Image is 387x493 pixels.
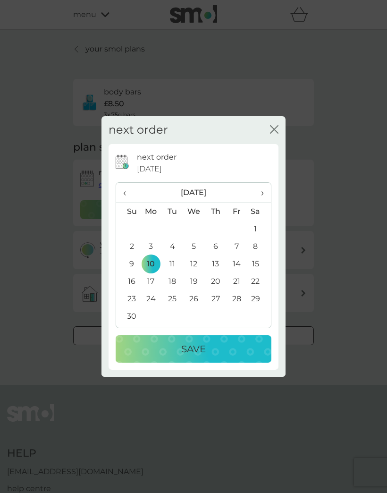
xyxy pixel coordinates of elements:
[247,203,271,221] th: Sa
[162,238,183,255] td: 4
[226,273,247,290] td: 21
[247,273,271,290] td: 22
[183,290,205,308] td: 26
[183,203,205,221] th: We
[116,238,140,255] td: 2
[116,308,140,325] td: 30
[162,273,183,290] td: 18
[247,290,271,308] td: 29
[123,183,133,203] span: ‹
[254,183,264,203] span: ›
[205,290,226,308] td: 27
[140,203,162,221] th: Mo
[247,255,271,273] td: 15
[116,273,140,290] td: 16
[183,238,205,255] td: 5
[137,151,177,163] p: next order
[226,255,247,273] td: 14
[116,203,140,221] th: Su
[140,273,162,290] td: 17
[247,221,271,238] td: 1
[181,341,206,357] p: Save
[116,335,271,363] button: Save
[205,255,226,273] td: 13
[226,238,247,255] td: 7
[162,203,183,221] th: Tu
[162,290,183,308] td: 25
[205,203,226,221] th: Th
[116,255,140,273] td: 9
[270,125,278,135] button: close
[162,255,183,273] td: 11
[183,273,205,290] td: 19
[205,273,226,290] td: 20
[226,290,247,308] td: 28
[140,290,162,308] td: 24
[247,238,271,255] td: 8
[205,238,226,255] td: 6
[140,255,162,273] td: 10
[137,163,162,175] span: [DATE]
[140,238,162,255] td: 3
[140,183,247,203] th: [DATE]
[226,203,247,221] th: Fr
[183,255,205,273] td: 12
[109,123,168,137] h2: next order
[116,290,140,308] td: 23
